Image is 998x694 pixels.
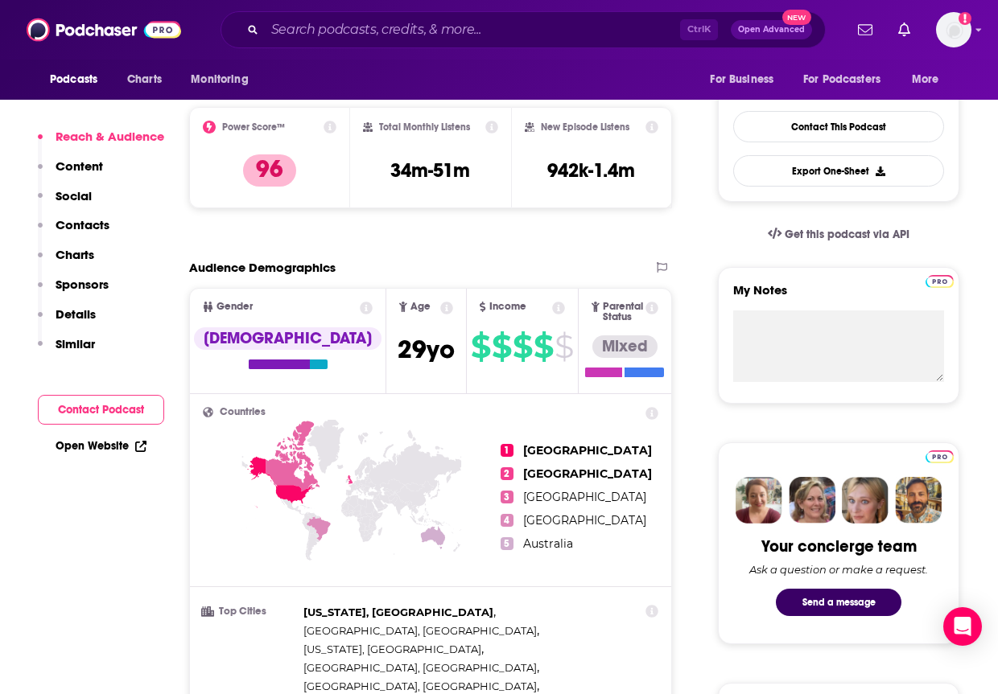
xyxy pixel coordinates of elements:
[936,12,971,47] span: Logged in as evankrask
[303,643,481,655] span: [US_STATE], [GEOGRAPHIC_DATA]
[56,277,109,292] p: Sponsors
[547,158,635,183] h3: 942k-1.4m
[221,11,826,48] div: Search podcasts, credits, & more...
[489,302,526,312] span: Income
[189,260,336,275] h2: Audience Demographics
[523,513,646,528] span: [GEOGRAPHIC_DATA]
[38,336,95,366] button: Similar
[782,10,811,25] span: New
[38,247,94,277] button: Charts
[303,622,539,640] span: ,
[842,477,889,524] img: Jules Profile
[959,12,971,25] svg: Add a profile image
[785,228,909,241] span: Get this podcast via API
[56,129,164,144] p: Reach & Audience
[926,273,954,288] a: Pro website
[592,335,658,358] div: Mixed
[789,477,835,524] img: Barbara Profile
[117,64,171,95] a: Charts
[410,302,431,312] span: Age
[755,215,922,254] a: Get this podcast via API
[603,302,643,322] span: Parental Status
[731,20,812,39] button: Open AdvancedNew
[926,450,954,463] img: Podchaser Pro
[56,158,103,174] p: Content
[303,640,484,659] span: ,
[733,111,944,142] a: Contact This Podcast
[501,467,513,480] span: 2
[523,443,652,458] span: [GEOGRAPHIC_DATA]
[194,327,381,350] div: [DEMOGRAPHIC_DATA]
[926,275,954,288] img: Podchaser Pro
[523,466,652,481] span: [GEOGRAPHIC_DATA]
[749,563,928,576] div: Ask a question or make a request.
[541,121,629,133] h2: New Episode Listens
[50,68,97,91] span: Podcasts
[56,188,92,203] p: Social
[303,624,537,637] span: [GEOGRAPHIC_DATA], [GEOGRAPHIC_DATA]
[38,188,92,218] button: Social
[892,16,917,43] a: Show notifications dropdown
[513,334,532,359] span: $
[38,217,109,247] button: Contacts
[203,606,297,617] h3: Top Cities
[936,12,971,47] img: User Profile
[555,334,573,359] span: $
[303,603,496,622] span: ,
[38,129,164,158] button: Reach & Audience
[710,68,773,91] span: For Business
[492,334,511,359] span: $
[523,490,646,504] span: [GEOGRAPHIC_DATA]
[699,64,794,95] button: open menu
[38,395,164,425] button: Contact Podcast
[936,12,971,47] button: Show profile menu
[303,606,493,618] span: [US_STATE], [GEOGRAPHIC_DATA]
[680,19,718,40] span: Ctrl K
[39,64,118,95] button: open menu
[379,121,470,133] h2: Total Monthly Listens
[303,661,537,674] span: [GEOGRAPHIC_DATA], [GEOGRAPHIC_DATA]
[943,607,982,646] div: Open Intercom Messenger
[471,334,490,359] span: $
[501,444,513,457] span: 1
[220,407,266,417] span: Countries
[390,158,470,183] h3: 34m-51m
[38,306,96,336] button: Details
[127,68,162,91] span: Charts
[733,155,944,187] button: Export One-Sheet
[901,64,959,95] button: open menu
[776,589,901,616] button: Send a message
[761,536,917,556] div: Your concierge team
[222,121,285,133] h2: Power Score™
[56,306,96,322] p: Details
[27,14,181,45] img: Podchaser - Follow, Share and Rate Podcasts
[303,680,537,692] span: [GEOGRAPHIC_DATA], [GEOGRAPHIC_DATA]
[501,491,513,503] span: 3
[56,336,95,351] p: Similar
[179,64,269,95] button: open menu
[534,334,553,359] span: $
[803,68,880,91] span: For Podcasters
[56,439,146,453] a: Open Website
[733,282,944,310] label: My Notes
[243,154,296,187] p: 96
[501,514,513,527] span: 4
[736,477,782,524] img: Sydney Profile
[38,277,109,306] button: Sponsors
[191,68,248,91] span: Monitoring
[38,158,103,188] button: Content
[303,659,539,677] span: ,
[895,477,942,524] img: Jon Profile
[56,247,94,262] p: Charts
[523,536,573,551] span: Australia
[217,302,253,312] span: Gender
[926,448,954,463] a: Pro website
[793,64,904,95] button: open menu
[56,217,109,232] p: Contacts
[912,68,939,91] span: More
[265,17,680,43] input: Search podcasts, credits, & more...
[398,334,455,365] span: 29 yo
[501,537,513,550] span: 5
[738,26,805,34] span: Open Advanced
